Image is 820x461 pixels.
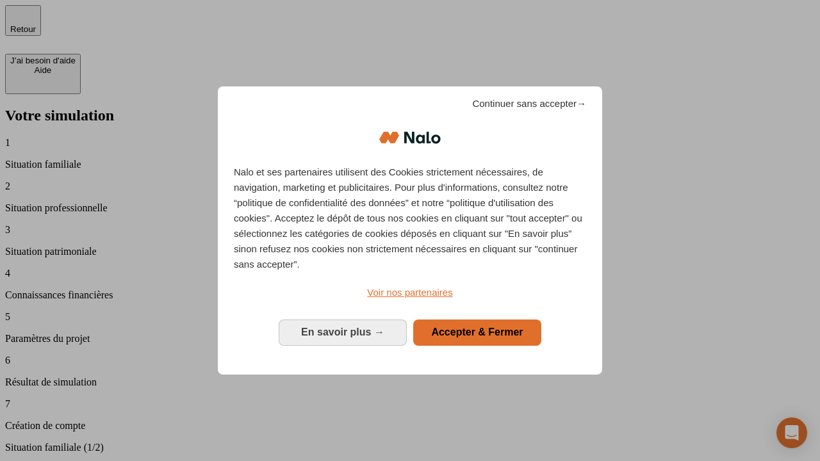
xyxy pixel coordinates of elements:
span: Voir nos partenaires [367,287,452,298]
span: En savoir plus → [301,327,384,337]
p: Nalo et ses partenaires utilisent des Cookies strictement nécessaires, de navigation, marketing e... [234,165,586,272]
span: Continuer sans accepter→ [472,96,586,111]
a: Voir nos partenaires [234,285,586,300]
button: En savoir plus: Configurer vos consentements [279,319,407,345]
img: Logo [379,118,441,157]
button: Accepter & Fermer: Accepter notre traitement des données et fermer [413,319,541,345]
div: Bienvenue chez Nalo Gestion du consentement [218,86,602,374]
span: Accepter & Fermer [431,327,523,337]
